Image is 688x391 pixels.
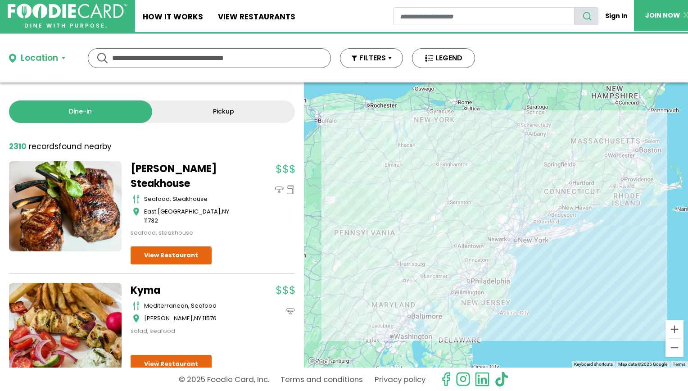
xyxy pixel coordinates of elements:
img: Google [306,356,336,368]
div: seafood, steakhouse [144,195,243,204]
img: tiktok.svg [494,372,509,387]
a: [PERSON_NAME] Steakhouse [131,161,243,191]
span: Map data ©2025 Google [618,362,667,367]
button: Location [9,52,65,65]
a: Dine-in [9,100,152,123]
div: seafood, steakhouse [131,228,243,237]
span: East [GEOGRAPHIC_DATA] [144,207,221,216]
span: 11732 [144,216,158,225]
button: FILTERS [340,48,403,68]
img: cutlery_icon.svg [133,195,140,204]
button: Zoom out [665,339,683,357]
button: LEGEND [412,48,475,68]
button: search [574,7,598,25]
a: Kyma [131,283,243,298]
a: Sign In [598,7,634,25]
div: , [144,207,243,225]
span: NY [222,207,229,216]
svg: check us out on facebook [439,372,454,387]
a: Terms [673,362,685,367]
strong: 2310 [9,141,27,152]
div: , [144,314,243,323]
div: Location [21,52,58,65]
img: map_icon.svg [133,314,140,323]
img: dinein_icon.svg [275,185,284,194]
div: salad, seafood [131,327,243,336]
input: restaurant search [394,7,575,25]
div: found nearby [9,141,112,153]
a: View Restaurant [131,246,212,264]
a: Privacy policy [375,372,425,387]
span: [PERSON_NAME] [144,314,193,323]
a: Terms and conditions [281,372,363,387]
a: View Restaurant [131,355,212,373]
button: Zoom in [665,320,683,338]
img: dinein_icon.svg [286,307,295,316]
span: records [29,141,59,152]
img: map_icon.svg [133,207,140,216]
img: linkedin.svg [475,372,490,387]
img: pickup_icon.svg [286,185,295,194]
div: mediterranean, seafood [144,301,243,310]
img: cutlery_icon.svg [133,301,140,310]
span: NY [194,314,201,323]
a: Open this area in Google Maps (opens a new window) [306,356,336,368]
a: Pickup [152,100,295,123]
img: FoodieCard; Eat, Drink, Save, Donate [8,4,127,28]
span: 11576 [203,314,217,323]
p: © 2025 Foodie Card, Inc. [179,372,269,387]
button: Keyboard shortcuts [574,361,613,368]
